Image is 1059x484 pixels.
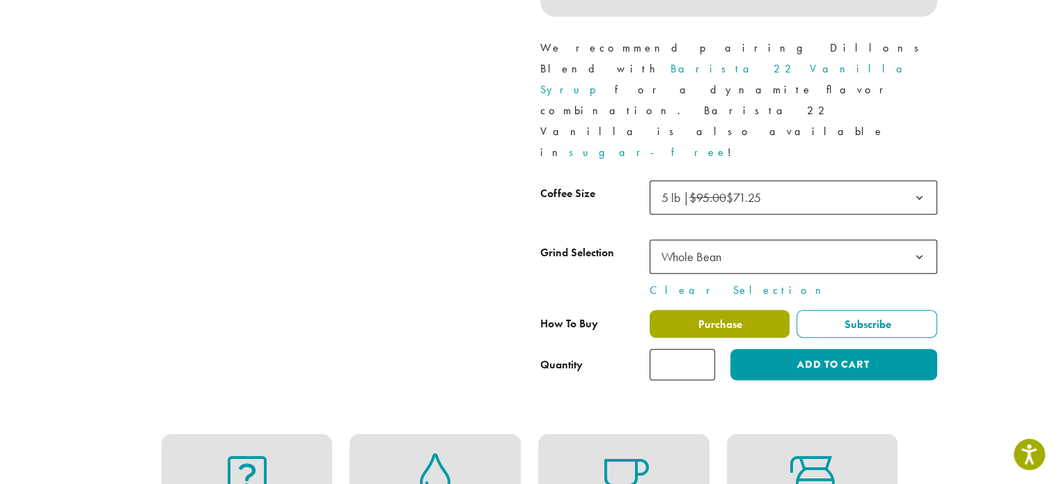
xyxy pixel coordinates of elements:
[569,145,728,159] a: sugar-free
[650,240,937,274] span: Whole Bean
[540,243,650,263] label: Grind Selection
[661,249,721,265] span: Whole Bean
[540,357,583,373] div: Quantity
[650,282,937,299] a: Clear Selection
[656,184,775,211] span: 5 lb | $95.00 $71.25
[842,317,891,331] span: Subscribe
[661,189,761,205] span: 5 lb | $71.25
[656,243,735,270] span: Whole Bean
[689,189,726,205] del: $95.00
[696,317,742,331] span: Purchase
[730,349,936,380] button: Add to cart
[540,316,598,331] span: How To Buy
[540,38,937,163] p: We recommend pairing Dillons Blend with for a dynamite flavor combination. Barista 22 Vanilla is ...
[540,184,650,204] label: Coffee Size
[650,349,715,380] input: Product quantity
[540,61,913,97] a: Barista 22 Vanilla Syrup
[650,180,937,214] span: 5 lb | $95.00 $71.25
